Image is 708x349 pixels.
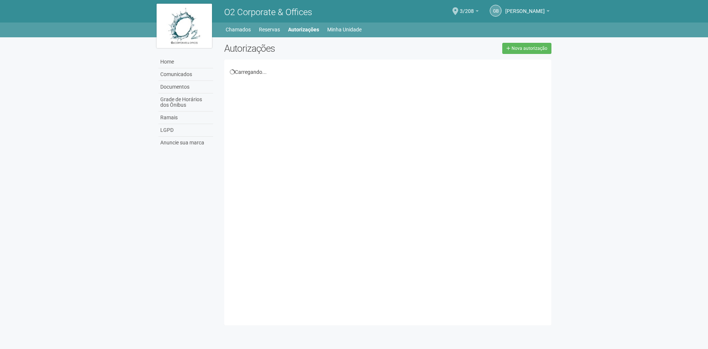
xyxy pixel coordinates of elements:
div: Carregando... [230,69,546,75]
h2: Autorizações [224,43,382,54]
a: Documentos [158,81,213,93]
span: 3/208 [460,1,474,14]
a: Autorizações [288,24,319,35]
img: logo.jpg [157,4,212,48]
a: Reservas [259,24,280,35]
a: [PERSON_NAME] [505,9,550,15]
a: Minha Unidade [327,24,362,35]
a: LGPD [158,124,213,137]
span: O2 Corporate & Offices [224,7,312,17]
a: Anuncie sua marca [158,137,213,149]
a: Chamados [226,24,251,35]
a: Grade de Horários dos Ônibus [158,93,213,112]
span: Glauton Borges de Paula [505,1,545,14]
a: Home [158,56,213,68]
a: Comunicados [158,68,213,81]
a: Nova autorização [502,43,551,54]
span: Nova autorização [512,46,547,51]
a: Ramais [158,112,213,124]
a: 3/208 [460,9,479,15]
a: GB [490,5,502,17]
